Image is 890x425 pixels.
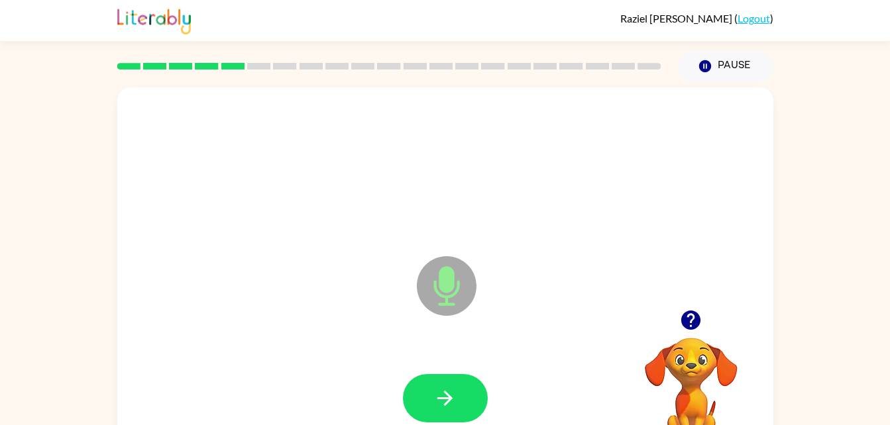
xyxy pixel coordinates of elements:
button: Pause [677,51,773,81]
a: Logout [738,12,770,24]
div: ( ) [620,12,773,24]
img: Literably [117,5,191,34]
span: Raziel [PERSON_NAME] [620,12,734,24]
